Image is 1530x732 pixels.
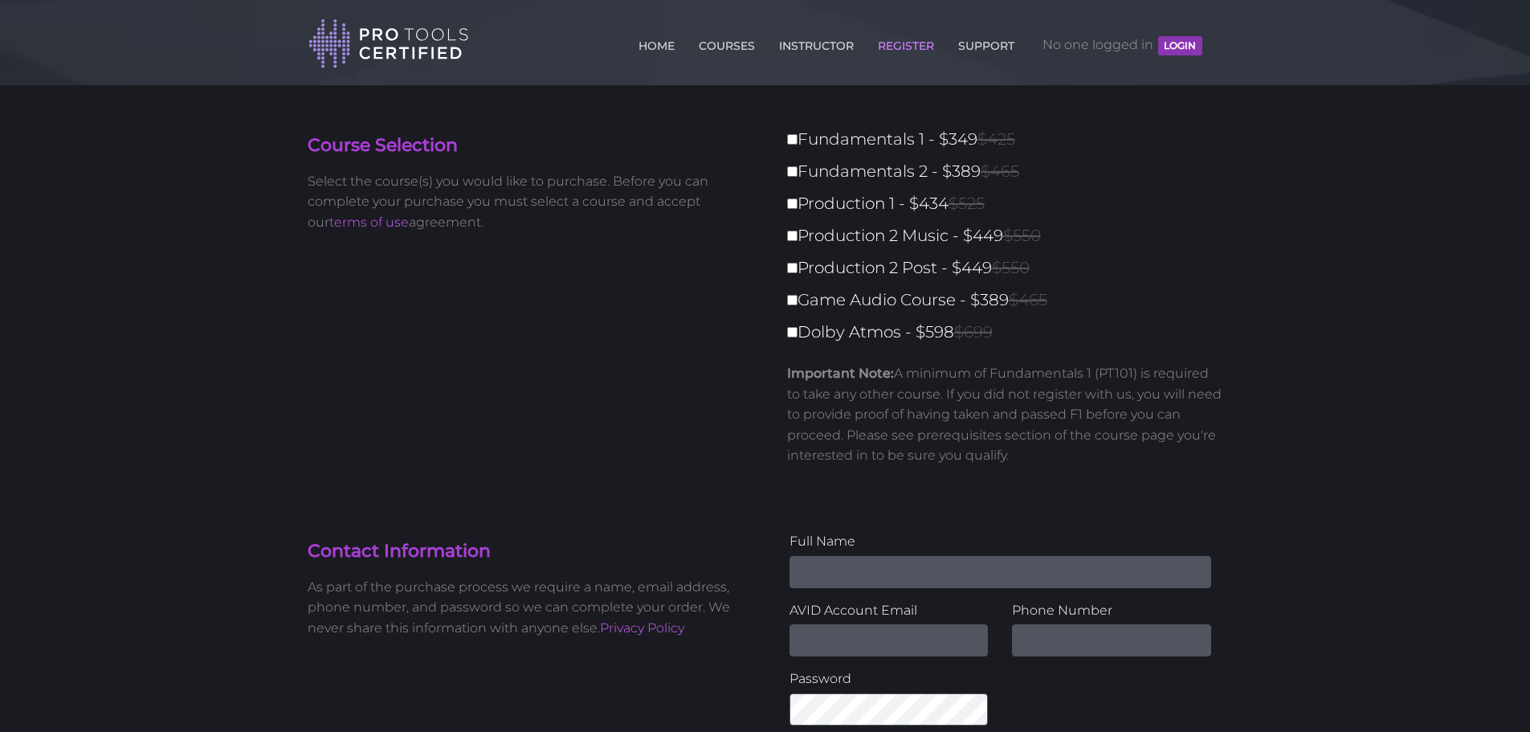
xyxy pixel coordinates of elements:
[775,30,858,55] a: INSTRUCTOR
[1158,36,1202,55] button: LOGIN
[954,30,1018,55] a: SUPPORT
[1042,21,1202,69] span: No one logged in
[308,18,469,70] img: Pro Tools Certified Logo
[600,620,684,636] a: Privacy Policy
[787,363,1223,466] p: A minimum of Fundamentals 1 (PT101) is required to take any other course. If you did not register...
[695,30,759,55] a: COURSES
[789,669,989,689] label: Password
[787,198,798,209] input: Production 1 - $434$525
[787,318,1233,346] label: Dolby Atmos - $598
[789,531,1211,552] label: Full Name
[329,215,409,230] a: terms of use
[977,129,1015,149] span: $425
[1012,600,1211,621] label: Phone Number
[981,162,1019,181] span: $465
[787,125,1233,153] label: Fundamentals 1 - $349
[787,222,1233,250] label: Production 2 Music - $449
[787,286,1233,314] label: Game Audio Course - $389
[787,157,1233,186] label: Fundamentals 2 - $389
[308,171,753,233] p: Select the course(s) you would like to purchase. Before you can complete your purchase you must s...
[308,577,753,639] p: As part of the purchase process we require a name, email address, phone number, and password so w...
[789,600,989,621] label: AVID Account Email
[1009,290,1047,309] span: $465
[1003,226,1041,245] span: $550
[787,190,1233,218] label: Production 1 - $434
[308,539,753,564] h4: Contact Information
[949,194,985,213] span: $525
[787,166,798,177] input: Fundamentals 2 - $389$465
[954,322,993,341] span: $699
[308,133,753,158] h4: Course Selection
[787,254,1233,282] label: Production 2 Post - $449
[787,134,798,145] input: Fundamentals 1 - $349$425
[634,30,679,55] a: HOME
[787,231,798,241] input: Production 2 Music - $449$550
[787,327,798,337] input: Dolby Atmos - $598$699
[787,263,798,273] input: Production 2 Post - $449$550
[787,366,894,381] strong: Important Note:
[992,258,1030,277] span: $550
[787,295,798,305] input: Game Audio Course - $389$465
[874,30,938,55] a: REGISTER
